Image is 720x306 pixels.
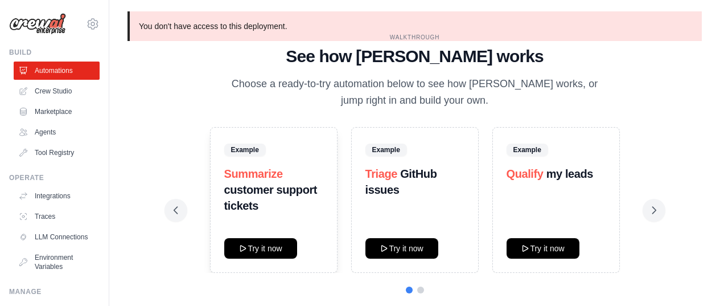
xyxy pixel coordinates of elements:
button: Try it now [365,238,438,259]
a: Tool Registry [14,144,100,162]
h1: See how [PERSON_NAME] works [174,46,656,67]
div: Operate [9,173,100,182]
strong: GitHub issues [365,168,437,196]
strong: customer support tickets [224,183,318,212]
a: Traces [14,207,100,226]
img: Logo [9,13,66,35]
p: Choose a ready-to-try automation below to see how [PERSON_NAME] works, or jump right in and build... [224,76,606,109]
a: Integrations [14,187,100,205]
button: Try it now [224,238,297,259]
a: LLM Connections [14,228,100,246]
div: Build [9,48,100,57]
a: Agents [14,123,100,141]
a: Crew Studio [14,82,100,100]
div: WALKTHROUGH [174,33,656,42]
p: You don't have access to this deployment. [127,11,702,41]
span: Example [365,144,407,156]
a: Environment Variables [14,248,100,276]
span: Triage [365,168,398,180]
a: Automations [14,62,100,80]
button: Try it now [507,238,579,259]
span: Example [224,144,266,156]
div: Manage [9,287,100,296]
a: Marketplace [14,103,100,121]
span: Qualify [507,168,544,180]
strong: my leads [546,168,593,180]
span: Example [507,144,548,156]
span: Summarize [224,168,283,180]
